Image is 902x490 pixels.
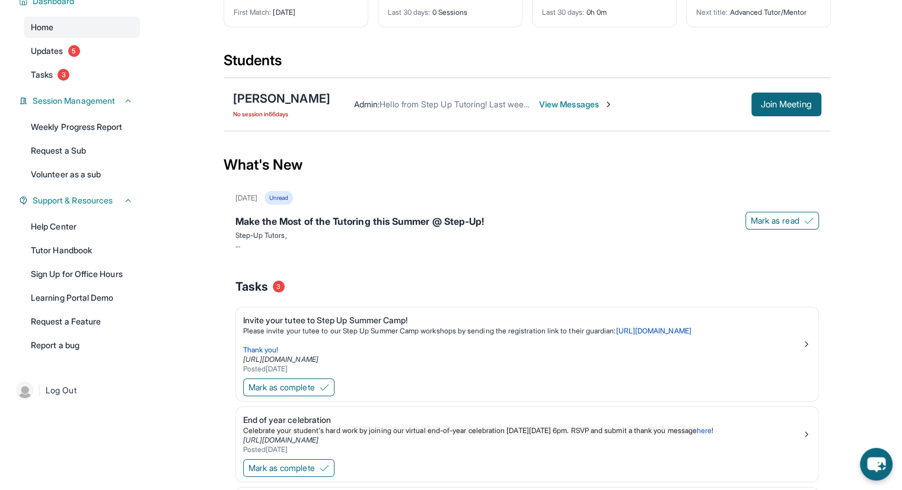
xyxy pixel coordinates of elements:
p: Please invite your tutee to our Step Up Summer Camp workshops by sending the registration link to... [243,326,802,336]
a: Help Center [24,216,140,237]
span: Celebrate your student's hard work by joining our virtual end-of-year celebration [DATE][DATE] 6p... [243,426,697,435]
img: Chevron-Right [604,100,613,109]
span: Mark as complete [248,381,315,393]
div: Make the Most of the Tutoring this Summer @ Step-Up! [235,214,819,231]
span: Session Management [33,95,115,107]
div: [DATE] [235,193,257,203]
span: Last 30 days : [388,8,431,17]
span: Log Out [46,384,77,396]
span: 3 [273,281,285,292]
div: Posted [DATE] [243,445,802,454]
span: Thank you! [243,345,279,354]
div: 0 Sessions [388,1,512,17]
span: Home [31,21,53,33]
img: Mark as complete [320,383,329,392]
button: Mark as complete [243,378,334,396]
a: [URL][DOMAIN_NAME] [243,435,318,444]
button: Support & Resources [28,195,133,206]
span: | [38,383,41,397]
span: View Messages [539,98,613,110]
span: Next title : [696,8,728,17]
span: Tasks [235,278,268,295]
div: [DATE] [234,1,358,17]
a: Volunteer as a sub [24,164,140,185]
span: Updates [31,45,63,57]
a: Report a bug [24,335,140,356]
span: Mark as complete [248,462,315,474]
span: Join Meeting [761,101,812,108]
span: 5 [68,45,80,57]
a: End of year celebrationCelebrate your student's hard work by joining our virtual end-of-year cele... [236,407,818,457]
span: Tasks [31,69,53,81]
div: Advanced Tutor/Mentor [696,1,821,17]
span: Last 30 days : [542,8,585,17]
a: [URL][DOMAIN_NAME] [616,326,691,335]
button: Join Meeting [751,93,821,116]
div: Students [224,51,831,77]
div: Unread [264,191,293,205]
a: Weekly Progress Report [24,116,140,138]
span: Admin : [354,99,380,109]
span: Mark as read [751,215,799,227]
p: ! [243,426,802,435]
span: Support & Resources [33,195,113,206]
p: Step-Up Tutors, [235,231,819,240]
span: 3 [58,69,69,81]
a: Home [24,17,140,38]
div: What's New [224,139,831,191]
a: Sign Up for Office Hours [24,263,140,285]
a: Invite your tutee to Step Up Summer Camp!Please invite your tutee to our Step Up Summer Camp work... [236,307,818,376]
div: Invite your tutee to Step Up Summer Camp! [243,314,802,326]
a: Request a Feature [24,311,140,332]
button: Mark as complete [243,459,334,477]
a: [URL][DOMAIN_NAME] [243,355,318,364]
a: Updates5 [24,40,140,62]
a: Tasks3 [24,64,140,85]
button: Session Management [28,95,133,107]
img: user-img [17,382,33,399]
a: |Log Out [12,377,140,403]
a: Request a Sub [24,140,140,161]
button: chat-button [860,448,893,481]
a: Learning Portal Demo [24,287,140,308]
img: Mark as read [804,216,814,225]
button: Mark as read [745,212,819,230]
div: 0h 0m [542,1,667,17]
img: Mark as complete [320,463,329,473]
a: Tutor Handbook [24,240,140,261]
span: No session in 66 days [233,109,330,119]
div: [PERSON_NAME] [233,90,330,107]
div: Posted [DATE] [243,364,802,374]
a: here [697,426,712,435]
div: End of year celebration [243,414,802,426]
span: First Match : [234,8,272,17]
